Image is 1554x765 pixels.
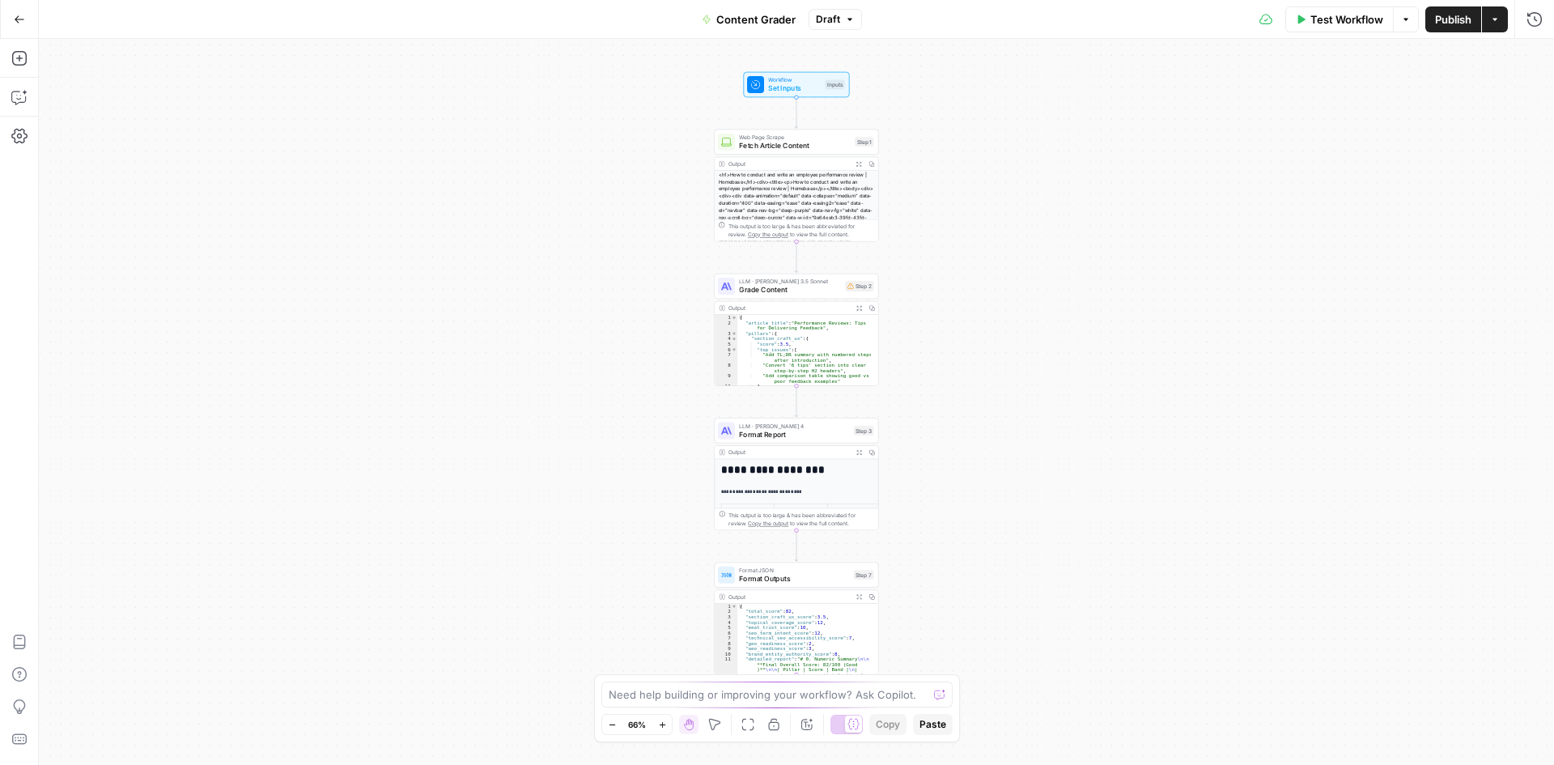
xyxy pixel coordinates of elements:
[628,718,646,731] span: 66%
[715,640,737,646] div: 8
[1425,6,1481,32] button: Publish
[739,285,841,295] span: Grade Content
[714,72,878,97] div: WorkflowSet InputsInputs
[913,714,953,735] button: Paste
[739,277,841,285] span: LLM · [PERSON_NAME] 3.5 Sonnet
[715,373,737,384] div: 9
[795,242,798,273] g: Edge from step_1 to step_2
[715,625,737,631] div: 5
[715,609,737,614] div: 2
[731,336,737,342] span: Toggle code folding, rows 4 through 11
[714,130,878,242] div: Web Page ScrapeFetch Article ContentStep 1Output<h1>How to conduct and write an employee performa...
[855,137,874,147] div: Step 1
[728,593,849,601] div: Output
[795,530,798,561] g: Edge from step_3 to step_7
[825,80,844,90] div: Inputs
[1310,11,1383,28] span: Test Workflow
[715,604,737,610] div: 1
[1435,11,1471,28] span: Publish
[731,315,737,321] span: Toggle code folding, rows 1 through 81
[715,635,737,641] div: 7
[795,97,798,128] g: Edge from start to step_1
[716,11,796,28] span: Content Grader
[739,140,851,151] span: Fetch Article Content
[715,363,737,373] div: 8
[854,426,874,436] div: Step 3
[714,562,878,674] div: Format JSONFormat OutputsStep 7Output{ "total_score":82, "section_craft_ux_score":3.5, "topical_c...
[715,630,737,635] div: 6
[715,336,737,342] div: 4
[845,281,873,291] div: Step 2
[748,232,788,238] span: Copy the output
[809,9,862,30] button: Draft
[715,646,737,652] div: 9
[731,346,737,352] span: Toggle code folding, rows 6 through 10
[715,619,737,625] div: 4
[715,384,737,389] div: 10
[715,652,737,657] div: 10
[728,222,874,239] div: This output is too large & has been abbreviated for review. to view the full content.
[715,346,737,352] div: 6
[728,511,874,528] div: This output is too large & has been abbreviated for review. to view the full content.
[728,448,849,457] div: Output
[692,6,805,32] button: Content Grader
[728,304,849,312] div: Output
[869,714,906,735] button: Copy
[739,133,851,141] span: Web Page Scrape
[919,717,946,732] span: Paste
[739,422,849,430] span: LLM · [PERSON_NAME] 4
[816,12,840,27] span: Draft
[876,717,900,732] span: Copy
[739,566,849,574] span: Format JSON
[715,342,737,347] div: 5
[739,429,849,440] span: Format Report
[728,159,849,168] div: Output
[715,321,737,331] div: 2
[739,573,849,584] span: Format Outputs
[768,83,821,94] span: Set Inputs
[795,386,798,417] g: Edge from step_2 to step_3
[715,352,737,363] div: 7
[768,75,821,83] span: Workflow
[714,274,878,386] div: LLM · [PERSON_NAME] 3.5 SonnetGrade ContentStep 2Output{ "article_title":"Performance Reviews: Ti...
[731,604,737,610] span: Toggle code folding, rows 1 through 12
[715,614,737,620] div: 3
[715,315,737,321] div: 1
[854,570,874,580] div: Step 7
[715,331,737,337] div: 3
[731,331,737,337] span: Toggle code folding, rows 3 through 56
[748,521,788,527] span: Copy the output
[1285,6,1393,32] button: Test Workflow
